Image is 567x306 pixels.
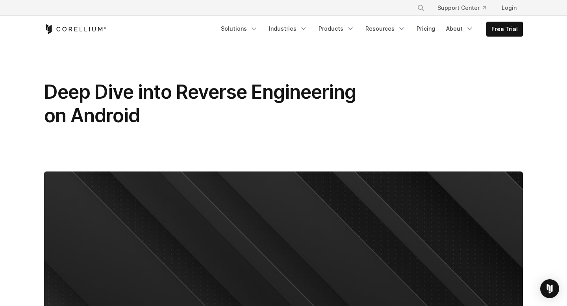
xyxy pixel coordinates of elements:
button: Search [414,1,428,15]
a: Products [314,22,359,36]
a: Support Center [431,1,492,15]
div: Navigation Menu [408,1,523,15]
a: Solutions [216,22,263,36]
a: Industries [264,22,312,36]
a: Login [495,1,523,15]
a: About [441,22,478,36]
a: Corellium Home [44,24,107,34]
a: Pricing [412,22,440,36]
a: Resources [361,22,410,36]
span: Deep Dive into Reverse Engineering on Android [44,80,356,127]
div: Open Intercom Messenger [540,279,559,298]
a: Free Trial [487,22,523,36]
div: Navigation Menu [216,22,523,37]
